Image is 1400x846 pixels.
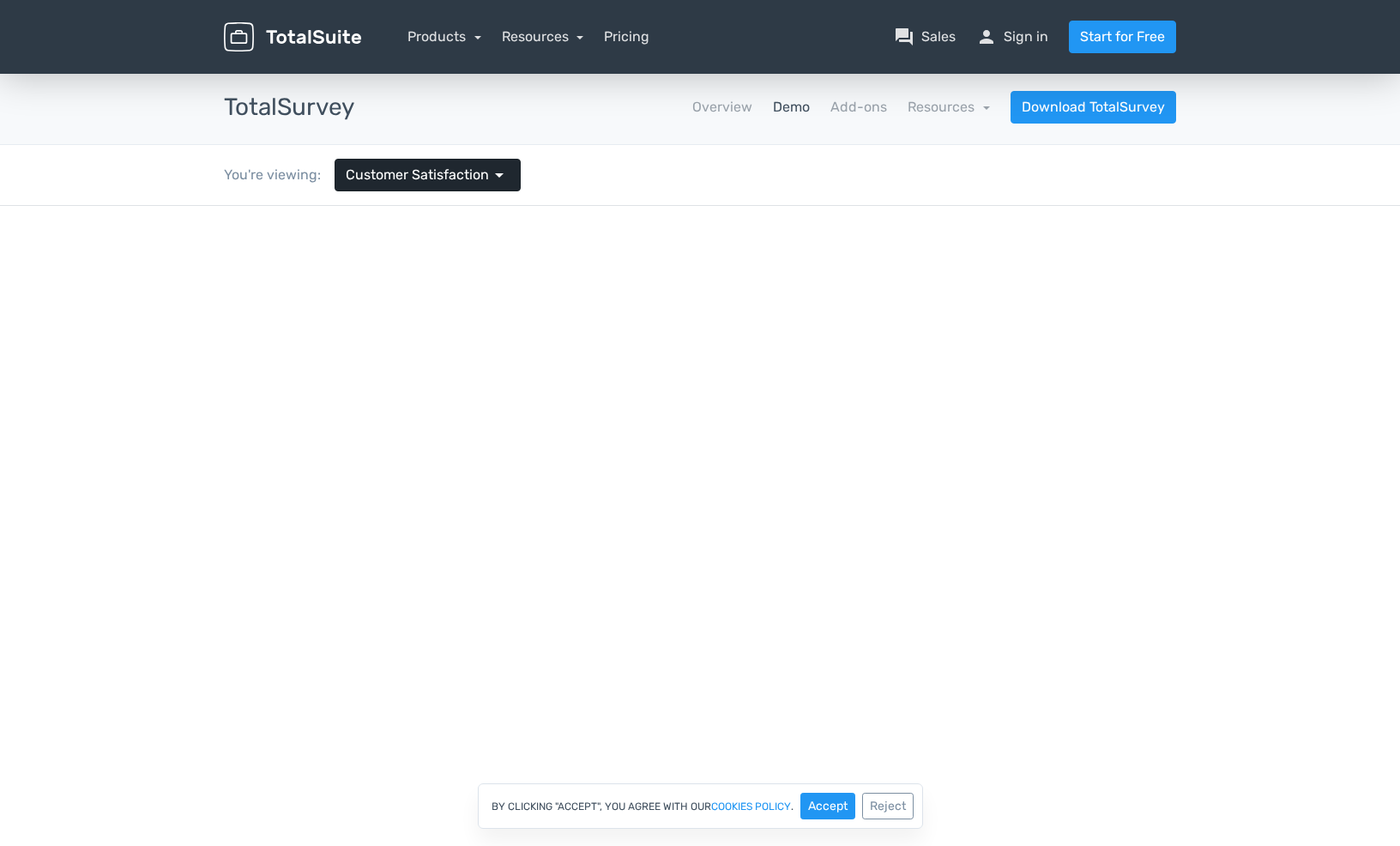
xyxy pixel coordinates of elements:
a: Customer Satisfaction arrow_drop_down [335,159,521,191]
a: Start for Free [1069,21,1176,53]
a: question_answerSales [894,27,956,47]
a: Add-ons [830,97,887,118]
div: By clicking "Accept", you agree with our . [478,783,923,829]
span: person [976,27,997,47]
a: Demo [773,97,810,118]
span: arrow_drop_down [489,165,510,185]
a: personSign in [976,27,1048,47]
a: Overview [692,97,752,118]
a: Resources [908,99,990,115]
a: cookies policy [711,801,791,812]
a: Download TotalSurvey [1011,91,1176,124]
div: You're viewing: [224,165,335,185]
span: question_answer [894,27,914,47]
img: TotalSuite for WordPress [224,22,361,52]
button: Accept [800,793,855,819]
h3: TotalSurvey [224,94,354,121]
a: Resources [502,28,584,45]
button: Reject [862,793,914,819]
a: Pricing [604,27,649,47]
a: Products [407,28,481,45]
span: Customer Satisfaction [346,165,489,185]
